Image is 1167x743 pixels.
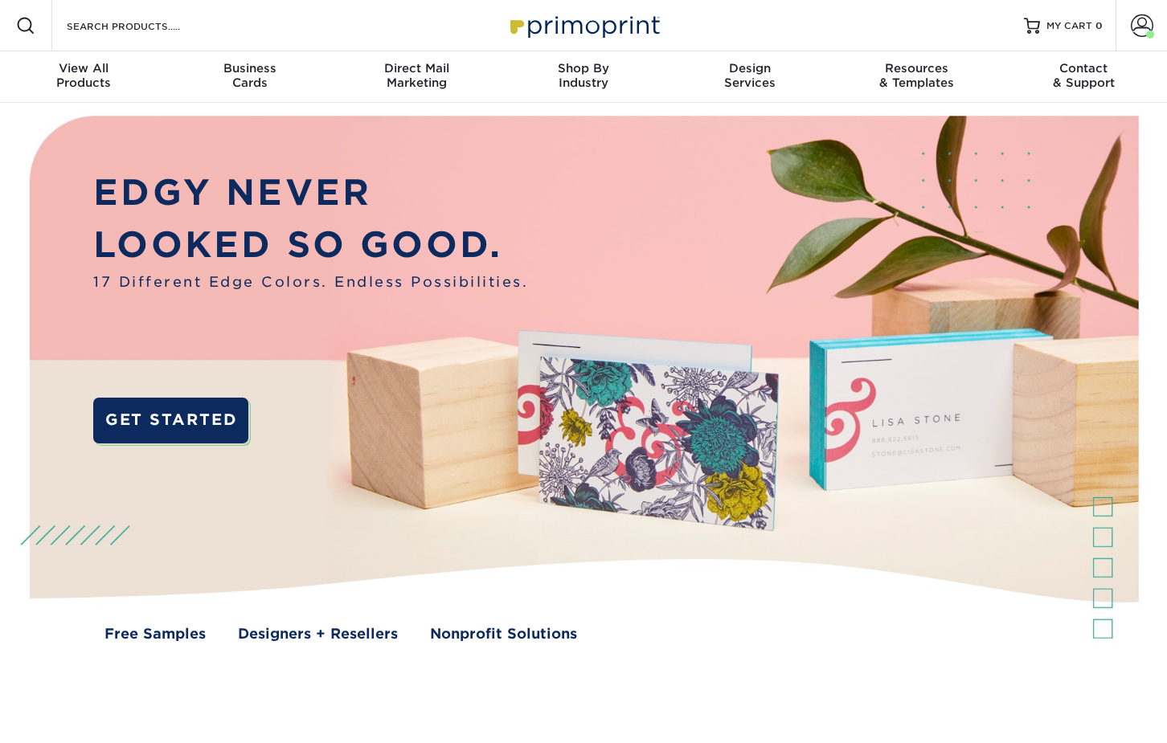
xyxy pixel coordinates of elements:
div: Marketing [334,61,500,90]
a: Nonprofit Solutions [430,623,577,644]
span: 0 [1095,20,1103,31]
span: Design [667,61,833,76]
img: Primoprint [503,8,664,43]
a: Designers + Resellers [238,623,398,644]
div: Industry [500,61,666,90]
a: GET STARTED [93,398,248,443]
a: DesignServices [667,51,833,103]
p: LOOKED SO GOOD. [93,218,528,271]
div: Services [667,61,833,90]
a: Free Samples [104,623,206,644]
span: Contact [1001,61,1167,76]
span: Business [166,61,333,76]
span: Resources [833,61,1000,76]
span: MY CART [1046,19,1092,33]
div: & Templates [833,61,1000,90]
span: 17 Different Edge Colors. Endless Possibilities. [93,271,528,292]
a: Direct MailMarketing [334,51,500,103]
span: Direct Mail [334,61,500,76]
a: BusinessCards [166,51,333,103]
a: Resources& Templates [833,51,1000,103]
div: Cards [166,61,333,90]
p: EDGY NEVER [93,166,528,218]
div: & Support [1001,61,1167,90]
a: Shop ByIndustry [500,51,666,103]
input: SEARCH PRODUCTS..... [65,16,222,35]
a: Contact& Support [1001,51,1167,103]
span: Shop By [500,61,666,76]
